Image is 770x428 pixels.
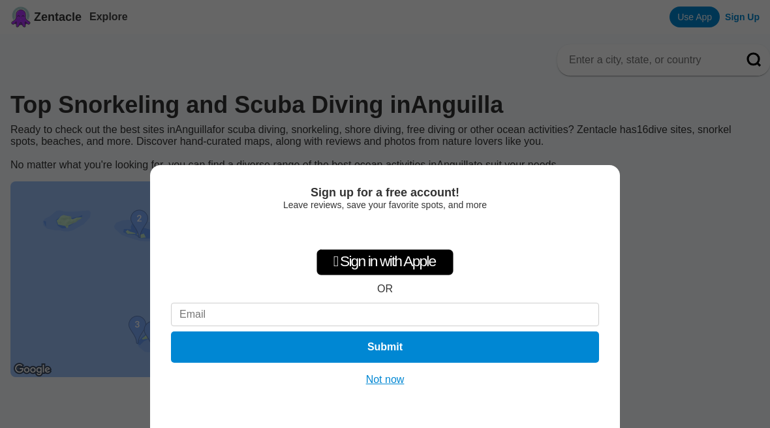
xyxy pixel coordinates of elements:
[171,200,599,210] div: Leave reviews, save your favorite spots, and more
[171,331,599,363] button: Submit
[316,249,454,275] div: Sign in with Apple
[362,373,408,386] button: Not now
[377,283,393,295] div: OR
[171,303,599,326] input: Email
[171,186,599,200] div: Sign up for a free account!
[325,217,445,245] div: Sign in with Google. Opens in new tab
[318,217,452,245] iframe: Sign in with Google Button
